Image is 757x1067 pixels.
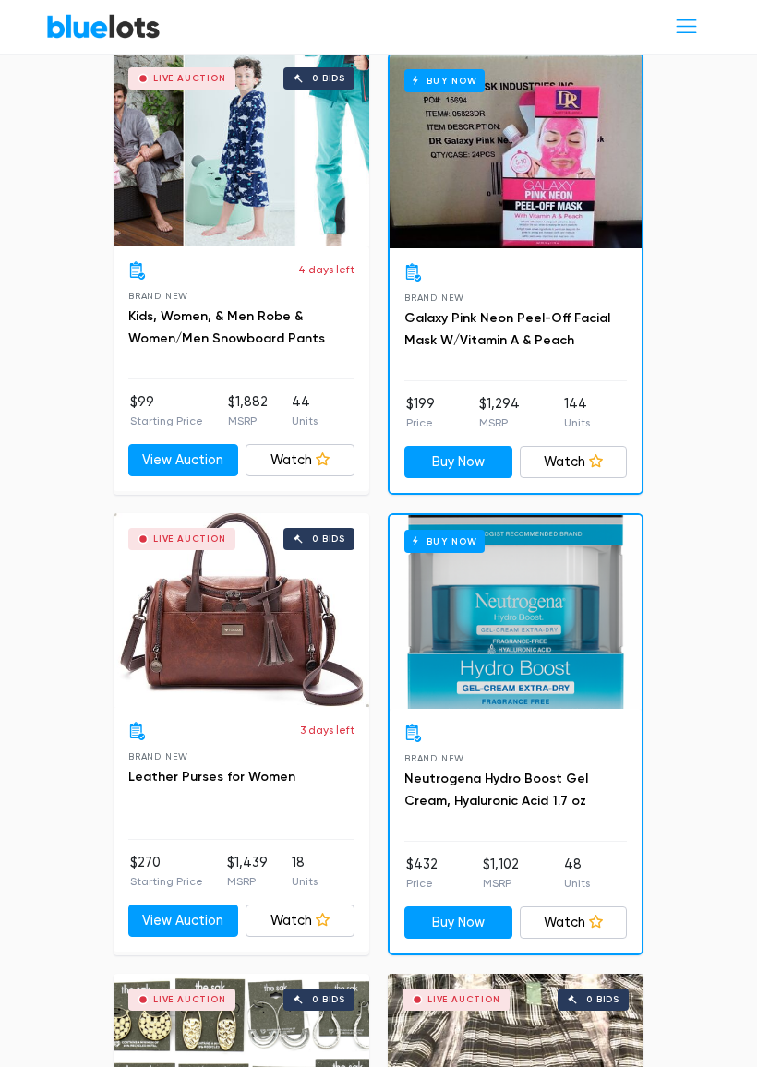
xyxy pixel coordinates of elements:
a: Watch [520,447,628,480]
div: Live Auction [427,996,500,1005]
p: MSRP [227,874,268,891]
p: Starting Price [130,414,203,430]
p: Units [564,415,590,432]
a: Buy Now [404,447,512,480]
div: Live Auction [153,535,226,545]
div: Live Auction [153,996,226,1005]
div: 0 bids [312,75,345,84]
a: Buy Now [390,55,642,249]
p: Price [406,876,438,893]
p: Price [406,415,435,432]
p: 3 days left [300,723,354,739]
a: Galaxy Pink Neon Peel-Off Facial Mask W/Vitamin A & Peach [404,311,610,349]
span: Brand New [404,754,464,764]
div: Live Auction [153,75,226,84]
li: $1,882 [228,393,268,430]
a: Kids, Women, & Men Robe & Women/Men Snowboard Pants [128,309,325,347]
p: Starting Price [130,874,203,891]
p: MSRP [479,415,520,432]
div: 0 bids [312,535,345,545]
p: MSRP [228,414,268,430]
p: MSRP [483,876,519,893]
p: Units [292,874,318,891]
span: Brand New [128,752,188,762]
li: 48 [564,856,590,893]
li: $1,439 [227,854,268,891]
li: 144 [564,395,590,432]
li: 44 [292,393,318,430]
a: Live Auction 0 bids [114,514,369,708]
li: $432 [406,856,438,893]
a: Buy Now [404,907,512,941]
p: 4 days left [298,262,354,279]
li: $1,102 [483,856,519,893]
a: View Auction [128,905,238,939]
a: Watch [246,905,355,939]
a: Leather Purses for Women [128,770,295,785]
button: Toggle navigation [662,10,711,44]
li: $270 [130,854,203,891]
p: Units [564,876,590,893]
p: Units [292,414,318,430]
a: Buy Now [390,516,642,710]
li: $99 [130,393,203,430]
li: 18 [292,854,318,891]
span: Brand New [128,292,188,302]
h6: Buy Now [404,70,485,93]
a: Watch [246,445,355,478]
li: $1,294 [479,395,520,432]
div: 0 bids [312,996,345,1005]
a: BlueLots [46,14,161,41]
a: View Auction [128,445,238,478]
a: Neutrogena Hydro Boost Gel Cream, Hyaluronic Acid 1.7 oz [404,772,588,809]
div: 0 bids [586,996,619,1005]
li: $199 [406,395,435,432]
a: Watch [520,907,628,941]
a: Live Auction 0 bids [114,54,369,247]
span: Brand New [404,294,464,304]
h6: Buy Now [404,531,485,554]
